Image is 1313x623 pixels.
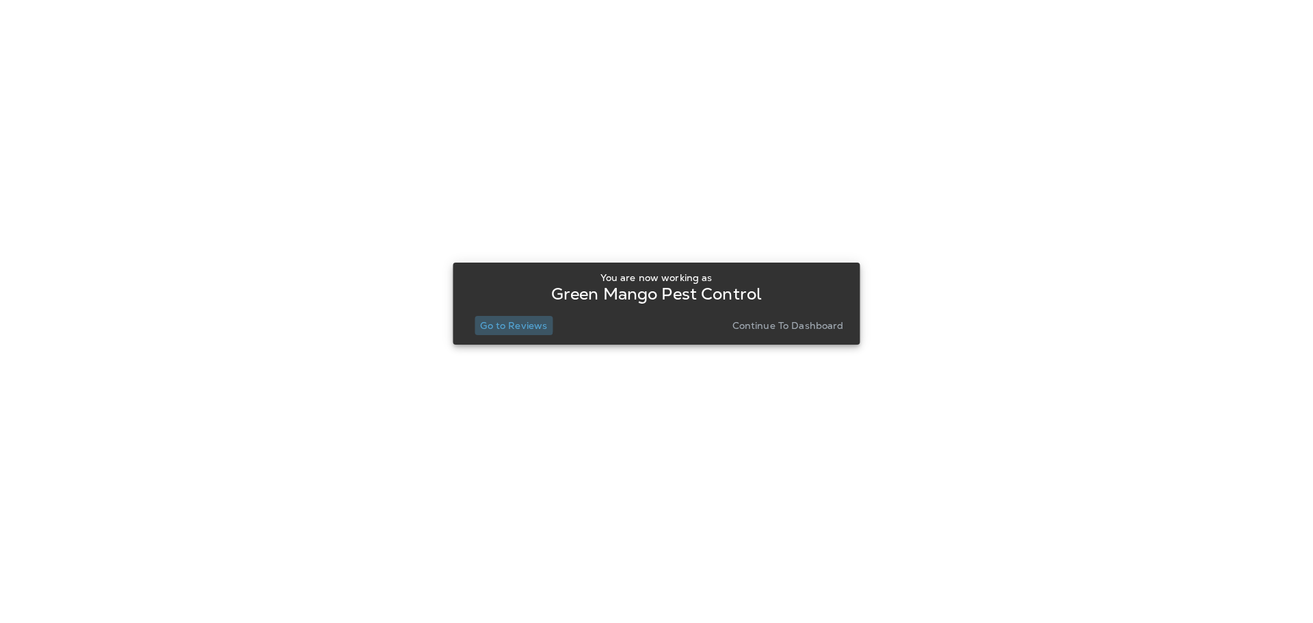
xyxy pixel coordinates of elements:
p: You are now working as [600,272,712,283]
button: Go to Reviews [475,316,553,335]
p: Go to Reviews [480,320,547,331]
button: Continue to Dashboard [727,316,849,335]
p: Green Mango Pest Control [551,289,762,300]
p: Continue to Dashboard [732,320,844,331]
